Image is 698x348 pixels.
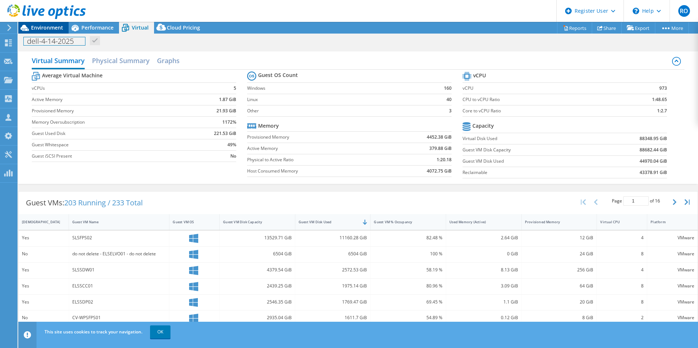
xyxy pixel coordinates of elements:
[72,298,166,306] div: ELSSDP02
[612,196,660,206] span: Page of
[444,85,452,92] b: 160
[525,282,594,290] div: 64 GiB
[678,5,690,17] span: RO
[299,298,367,306] div: 1769.47 GiB
[32,119,187,126] label: Memory Oversubscription
[449,266,518,274] div: 8.13 GiB
[600,234,644,242] div: 4
[258,122,279,129] b: Memory
[234,85,236,92] b: 5
[463,107,613,115] label: Core to vCPU Ratio
[299,282,367,290] div: 1975.14 GiB
[374,250,442,258] div: 100 %
[651,266,694,274] div: VMware
[32,85,187,92] label: vCPUs
[525,220,585,224] div: Provisioned Memory
[72,220,157,224] div: Guest VM Name
[22,220,57,224] div: [DEMOGRAPHIC_DATA]
[600,314,644,322] div: 2
[247,107,425,115] label: Other
[374,220,434,224] div: Guest VM % Occupancy
[173,220,207,224] div: Guest VM OS
[227,141,236,148] b: 49%
[230,152,236,160] b: No
[449,107,452,115] b: 3
[463,85,613,92] label: vCPU
[374,282,442,290] div: 80.96 %
[473,72,486,79] b: vCPU
[223,298,292,306] div: 2546.35 GiB
[374,234,442,242] div: 82.48 %
[299,314,367,322] div: 1611.7 GiB
[150,325,170,339] a: OK
[32,96,187,103] label: Active Memory
[32,53,85,69] h2: Virtual Summary
[449,234,518,242] div: 2.64 GiB
[651,282,694,290] div: VMware
[449,220,509,224] div: Used Memory (Active)
[92,53,150,68] h2: Physical Summary
[223,266,292,274] div: 4379.54 GiB
[525,314,594,322] div: 8 GiB
[167,24,200,31] span: Cloud Pricing
[31,24,63,31] span: Environment
[651,220,686,224] div: Platform
[299,220,358,224] div: Guest VM Disk Used
[600,282,644,290] div: 8
[132,24,149,31] span: Virtual
[247,167,387,175] label: Host Consumed Memory
[32,130,187,137] label: Guest Used Disk
[299,266,367,274] div: 2572.53 GiB
[427,167,452,175] b: 4072.75 GiB
[223,314,292,322] div: 2935.04 GiB
[374,314,442,322] div: 54.89 %
[655,198,660,204] span: 16
[651,234,694,242] div: VMware
[81,24,114,31] span: Performance
[600,298,644,306] div: 8
[446,96,452,103] b: 40
[22,282,65,290] div: Yes
[299,234,367,242] div: 11160.28 GiB
[463,169,596,176] label: Reclaimable
[427,134,452,141] b: 4452.38 GiB
[22,250,65,258] div: No
[216,107,236,115] b: 21.93 GiB
[655,22,689,34] a: More
[223,282,292,290] div: 2439.25 GiB
[651,298,694,306] div: VMware
[22,314,65,322] div: No
[72,250,166,258] div: do not delete - ELSELVO01 - do not delete
[247,156,387,163] label: Physical to Active Ratio
[651,250,694,258] div: VMware
[640,135,667,142] b: 88348.95 GiB
[247,85,425,92] label: Windows
[19,192,150,214] div: Guest VMs:
[247,145,387,152] label: Active Memory
[64,198,143,208] span: 203 Running / 233 Total
[652,96,667,103] b: 1:48.65
[525,298,594,306] div: 20 GiB
[640,146,667,154] b: 88682.44 GiB
[659,85,667,92] b: 973
[247,96,425,103] label: Linux
[32,107,187,115] label: Provisioned Memory
[525,234,594,242] div: 12 GiB
[640,158,667,165] b: 44970.04 GiB
[633,8,639,14] svg: \n
[463,158,596,165] label: Guest VM Disk Used
[525,250,594,258] div: 24 GiB
[463,96,613,103] label: CPU to vCPU Ratio
[623,196,649,206] input: jump to page
[651,314,694,322] div: VMware
[557,22,592,34] a: Reports
[258,71,298,79] b: Guest OS Count
[657,107,667,115] b: 1:2.7
[157,53,180,68] h2: Graphs
[42,72,103,79] b: Average Virtual Machine
[449,282,518,290] div: 3.09 GiB
[600,250,644,258] div: 8
[72,282,166,290] div: ELSSCC01
[223,234,292,242] div: 13529.71 GiB
[437,156,452,163] b: 1:20.18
